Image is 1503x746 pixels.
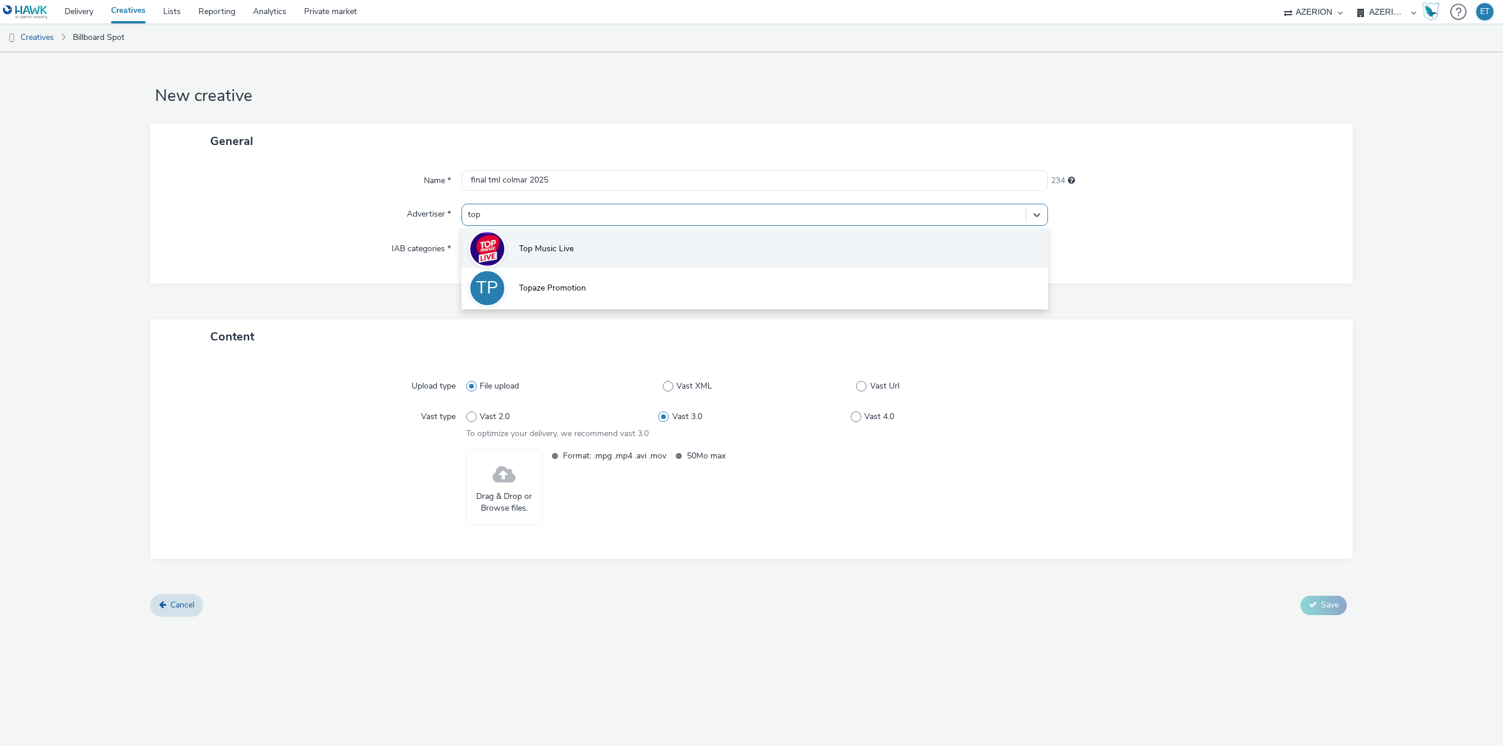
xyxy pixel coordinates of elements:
[150,85,1353,107] h1: New creative
[480,380,519,392] span: File upload
[6,32,18,44] img: dooh
[480,411,510,423] span: Vast 2.0
[461,170,1048,191] input: Name
[3,5,48,19] img: undefined Logo
[519,243,574,255] span: Top Music Live
[563,449,666,463] span: Format: .mpg .mp4 .avi .mov
[407,376,460,392] label: Upload type
[676,380,712,392] span: Vast XML
[416,406,460,423] label: Vast type
[1422,2,1440,21] img: Hawk Academy
[67,23,130,52] a: Billboard Spot
[1422,2,1444,21] a: Hawk Academy
[150,594,203,616] a: Cancel
[476,272,498,305] div: TP
[419,170,456,187] label: Name *
[387,238,456,255] label: IAB categories *
[470,232,504,266] img: Top Music Live
[1321,599,1339,610] span: Save
[687,449,790,463] span: 50Mo max
[1480,3,1489,21] div: ET
[170,599,194,610] span: Cancel
[1051,175,1065,187] span: 234
[402,204,456,220] label: Advertiser *
[864,411,894,423] span: Vast 4.0
[210,133,253,149] span: General
[672,411,702,423] span: Vast 3.0
[210,329,254,345] span: Content
[519,282,586,294] span: Topaze Promotion
[473,491,536,515] span: Drag & Drop or Browse files.
[466,428,649,439] span: To optimize your delivery, we recommend vast 3.0
[1300,596,1347,615] button: Save
[870,380,899,392] span: Vast Url
[1068,175,1075,187] div: Maximum 255 characters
